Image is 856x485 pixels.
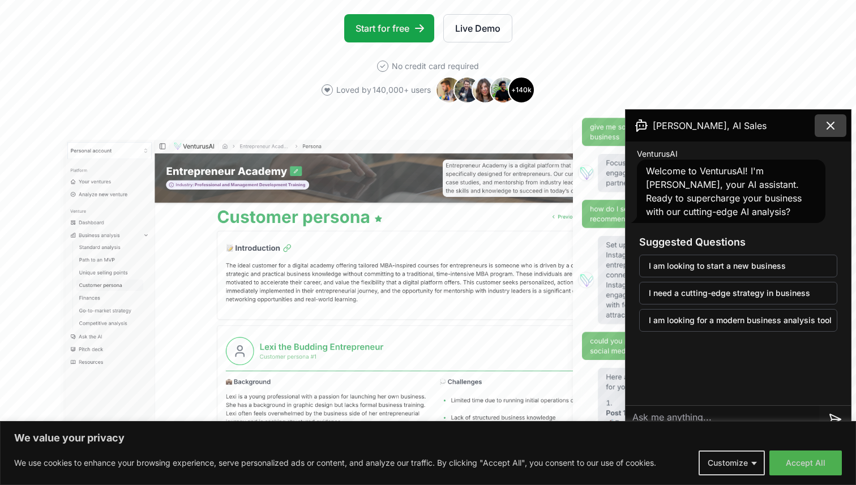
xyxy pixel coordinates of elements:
[769,450,842,475] button: Accept All
[472,76,499,104] img: Avatar 3
[639,282,837,304] button: I need a cutting-edge strategy in business
[14,456,656,470] p: We use cookies to enhance your browsing experience, serve personalized ads or content, and analyz...
[639,309,837,332] button: I am looking for a modern business analysis tool
[639,234,837,250] h3: Suggested Questions
[435,76,463,104] img: Avatar 1
[443,14,512,42] a: Live Demo
[637,148,678,160] span: VenturusAI
[14,431,842,445] p: We value your privacy
[639,255,837,277] button: I am looking to start a new business
[653,119,767,132] span: [PERSON_NAME], AI Sales
[646,165,802,217] span: Welcome to VenturusAI! I'm [PERSON_NAME], your AI assistant. Ready to supercharge your business w...
[344,14,434,42] a: Start for free
[490,76,517,104] img: Avatar 4
[699,450,765,475] button: Customize
[453,76,481,104] img: Avatar 2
